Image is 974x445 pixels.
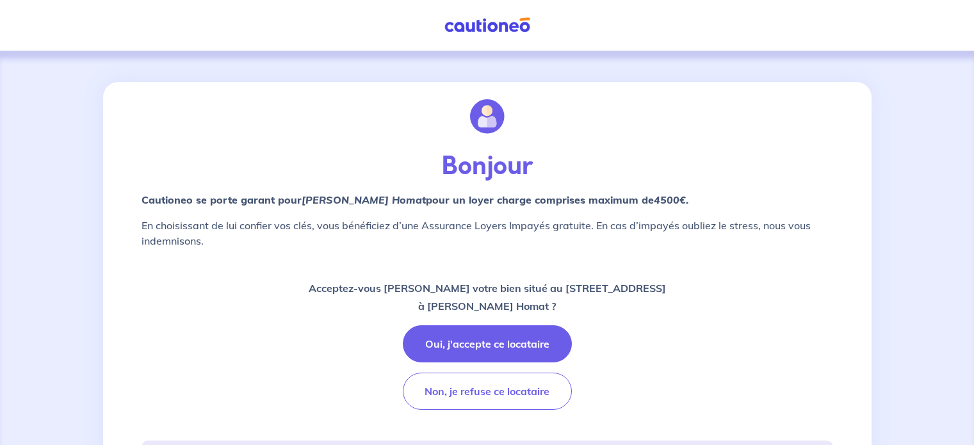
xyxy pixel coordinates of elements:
p: Bonjour [142,151,833,182]
p: En choisissant de lui confier vos clés, vous bénéficiez d’une Assurance Loyers Impayés gratuite. ... [142,218,833,248]
strong: Cautioneo se porte garant pour pour un loyer charge comprises maximum de . [142,193,688,206]
img: illu_account.svg [470,99,505,134]
img: Cautioneo [439,17,535,33]
em: [PERSON_NAME] Homat [302,193,426,206]
p: Acceptez-vous [PERSON_NAME] votre bien situé au [STREET_ADDRESS] à [PERSON_NAME] Homat ? [309,279,666,315]
button: Non, je refuse ce locataire [403,373,572,410]
em: 4500€ [654,193,686,206]
button: Oui, j'accepte ce locataire [403,325,572,362]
